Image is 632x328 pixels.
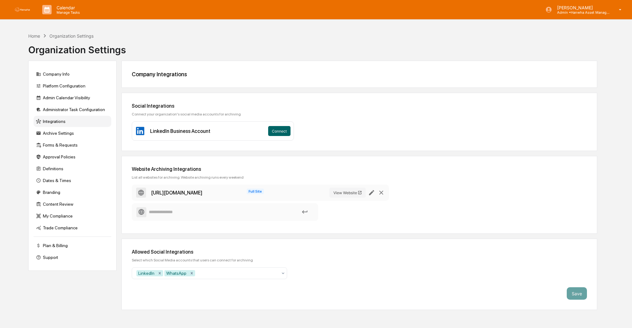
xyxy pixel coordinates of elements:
[34,163,111,174] div: Definitions
[34,151,111,162] div: Approval Policies
[132,112,587,116] div: Connect your organization's social media accounts for archiving
[34,68,111,80] div: Company Info
[34,92,111,103] div: Admin Calendar Visibility
[567,287,587,300] button: Save
[34,104,111,115] div: Administrator Task Configuration
[329,188,366,198] button: View Website
[28,39,126,55] div: Organization Settings
[136,270,156,276] div: LinkedIn
[52,10,83,15] p: Manage Tasks
[132,166,587,172] div: Website Archiving Integrations
[34,199,111,210] div: Content Review
[28,33,40,39] div: Home
[247,189,264,194] span: Full Site
[164,270,188,276] div: WhatsApp
[52,5,83,10] p: Calendar
[132,258,587,262] div: Select which Social Media accounts that users can connect for archiving
[151,190,202,196] div: https://www.hamventuresusa.com/
[49,33,94,39] div: Organization Settings
[268,126,291,136] button: Connect
[132,103,587,109] div: Social Integrations
[34,252,111,263] div: Support
[34,175,111,186] div: Dates & Times
[552,10,610,15] p: Admin • Hanwha Asset Management ([GEOGRAPHIC_DATA]) Ltd.
[34,116,111,127] div: Integrations
[132,175,587,180] div: List all websites for archiving. Website archiving runs every weekend
[34,187,111,198] div: Branding
[34,128,111,139] div: Archive Settings
[188,270,195,276] div: Remove WhatsApp
[135,126,145,136] img: LinkedIn Business Account Icon
[15,7,30,12] img: logo
[34,80,111,91] div: Platform Configuration
[156,270,163,276] div: Remove LinkedIn
[552,5,610,10] p: [PERSON_NAME]
[34,240,111,251] div: Plan & Billing
[150,128,210,134] div: LinkedIn Business Account
[34,222,111,233] div: Trade Compliance
[132,249,587,255] div: Allowed Social Integrations
[132,71,587,77] div: Company Integrations
[34,210,111,222] div: My Compliance
[34,139,111,151] div: Forms & Requests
